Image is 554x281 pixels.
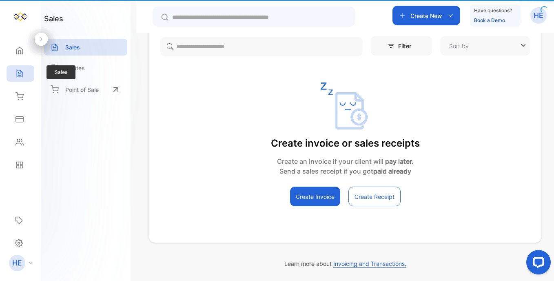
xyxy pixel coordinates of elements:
a: Quotes [44,60,127,76]
button: Create Receipt [348,187,401,206]
p: Create an invoice if your client will [271,156,420,166]
p: Send a sales receipt if you got [271,166,420,176]
p: HE [12,258,22,268]
span: Invoicing and Transactions. [333,260,406,268]
a: Sales [44,39,127,56]
button: HE [530,6,547,25]
strong: pay later. [385,157,414,165]
p: HE [534,10,543,21]
p: Create invoice or sales receipts [271,136,420,151]
button: Sort by [440,36,530,56]
img: empty state [321,83,370,129]
p: Quotes [65,64,85,72]
h1: sales [44,13,63,24]
span: Sales [47,65,75,79]
button: Create Invoice [290,187,340,206]
p: Have questions? [474,7,512,15]
a: Point of Sale [44,80,127,98]
p: Learn more about [148,259,542,268]
img: logo [14,11,27,23]
p: Sort by [449,42,469,50]
strong: paid already [373,167,411,175]
p: Point of Sale [65,85,99,94]
iframe: LiveChat chat widget [520,247,554,281]
a: Book a Demo [474,17,505,23]
p: Sales [65,43,80,51]
p: Create New [410,11,442,20]
button: Create New [392,6,460,25]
